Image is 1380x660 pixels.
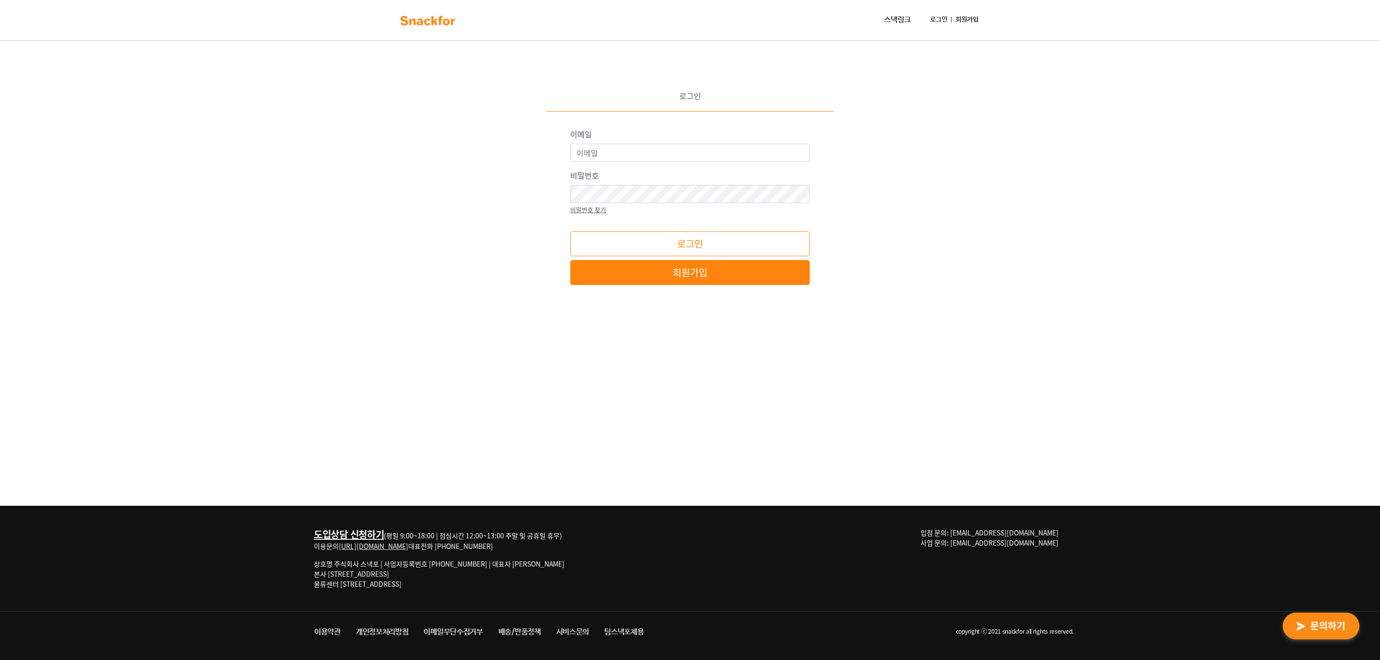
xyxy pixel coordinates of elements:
div: (평일 9:00~18:00 | 점심시간 12:00~13:00 주말 및 공휴일 휴무) 이용문의 대표전화 [PHONE_NUMBER] [314,528,564,551]
a: 비밀번호 찾기 [570,203,606,215]
p: 상호명 주식회사 스낵포 | 사업자등록번호 [PHONE_NUMBER] | 대표자 [PERSON_NAME] 본사 [STREET_ADDRESS] 물류센터 [STREET_ADDRESS] [314,559,564,589]
a: 개인정보처리방침 [348,624,416,641]
a: 로그인 [926,11,951,29]
div: 로그인 [546,90,834,112]
a: 회원가입 [952,11,982,29]
a: 서비스문의 [549,624,597,641]
li: copyright ⓒ 2021 snackfor all rights reserved. [651,624,1073,641]
button: 로그인 [570,231,810,256]
input: 이메일 [570,144,810,162]
a: 회원가입 [570,260,810,285]
a: [URL][DOMAIN_NAME] [339,541,408,551]
a: 팀스낵포채용 [597,624,651,641]
a: 도입상담 신청하기 [314,527,384,541]
label: 비밀번호 [570,170,599,181]
small: 비밀번호 찾기 [570,205,606,214]
span: 입점 문의: [EMAIL_ADDRESS][DOMAIN_NAME] 사업 문의: [EMAIL_ADDRESS][DOMAIN_NAME] [920,528,1058,547]
label: 이메일 [570,128,592,140]
a: 배송/반품정책 [491,624,549,641]
img: background-main-color.svg [398,13,458,28]
a: 이용약관 [307,624,348,641]
a: 스낵링크 [880,11,915,30]
a: 이메일무단수집거부 [416,624,490,641]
